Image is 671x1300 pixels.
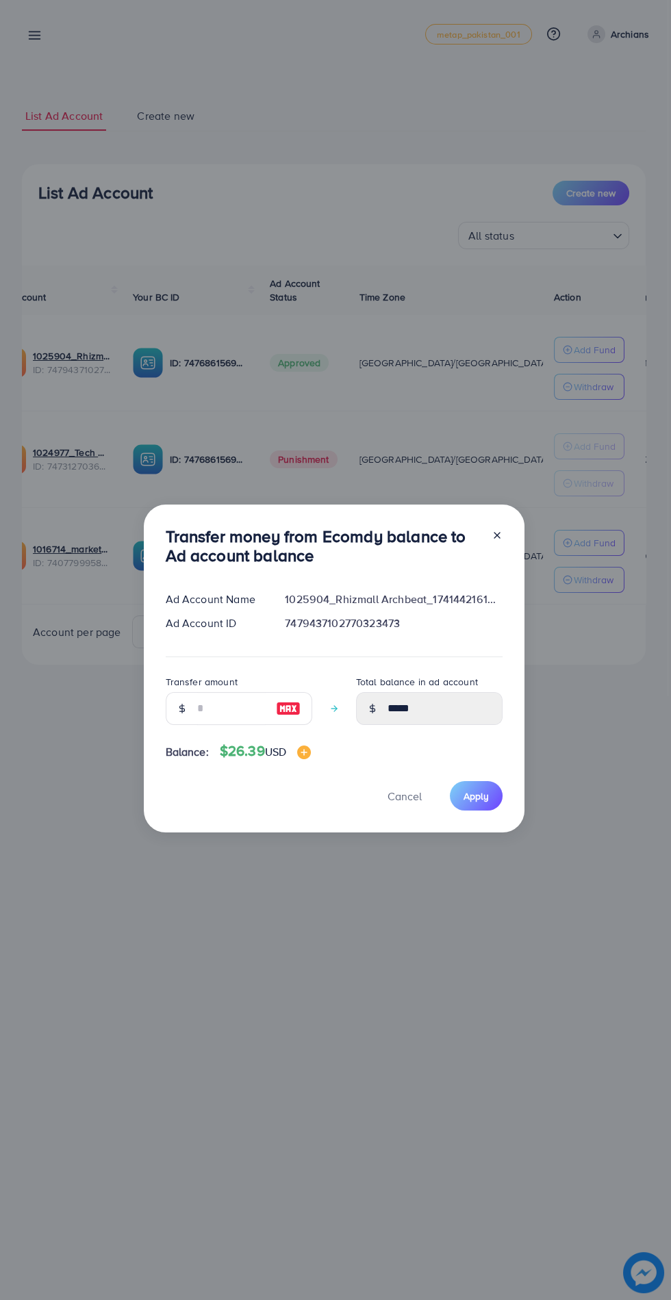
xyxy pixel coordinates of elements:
span: Balance: [166,744,209,760]
div: 7479437102770323473 [274,615,513,631]
span: Apply [464,789,489,803]
img: image [297,745,311,759]
img: image [276,700,301,717]
label: Total balance in ad account [356,675,478,689]
div: Ad Account ID [155,615,275,631]
label: Transfer amount [166,675,238,689]
h4: $26.39 [220,743,311,760]
div: Ad Account Name [155,591,275,607]
div: 1025904_Rhizmall Archbeat_1741442161001 [274,591,513,607]
button: Apply [450,781,503,811]
span: USD [265,744,286,759]
h3: Transfer money from Ecomdy balance to Ad account balance [166,526,481,566]
button: Cancel [370,781,439,811]
span: Cancel [388,789,422,804]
